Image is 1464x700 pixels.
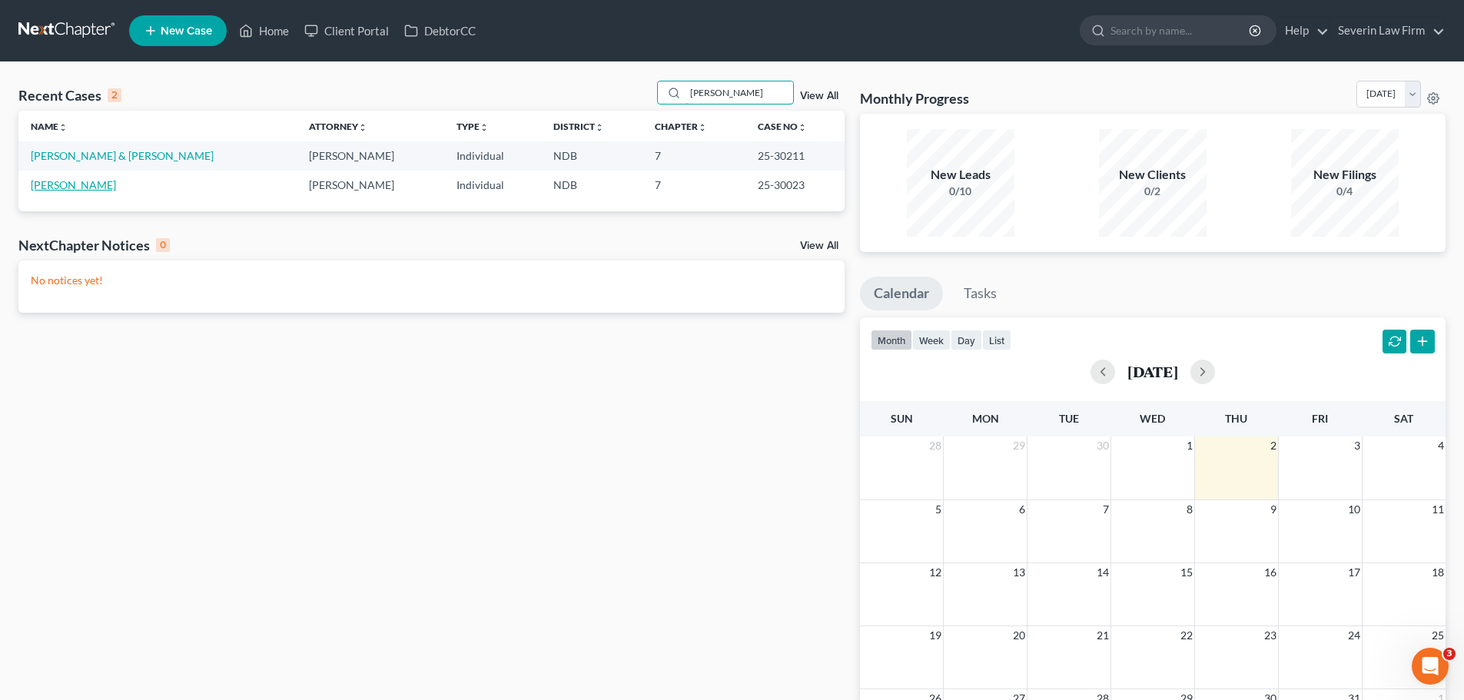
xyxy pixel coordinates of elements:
span: Sun [891,412,913,425]
a: Nameunfold_more [31,121,68,132]
span: 10 [1346,500,1362,519]
a: DebtorCC [397,17,483,45]
td: [PERSON_NAME] [297,171,444,199]
span: 21 [1095,626,1110,645]
span: Thu [1225,412,1247,425]
span: 7 [1101,500,1110,519]
td: 7 [642,141,745,170]
span: Sat [1394,412,1413,425]
div: 0 [156,238,170,252]
input: Search by name... [686,81,793,104]
iframe: Intercom live chat [1412,648,1449,685]
td: 7 [642,171,745,199]
span: 17 [1346,563,1362,582]
td: Individual [444,141,541,170]
div: Recent Cases [18,86,121,105]
a: Districtunfold_more [553,121,604,132]
a: Help [1277,17,1329,45]
td: NDB [541,171,642,199]
span: Mon [972,412,999,425]
span: 2 [1269,436,1278,455]
span: 19 [928,626,943,645]
div: 0/10 [907,184,1014,199]
i: unfold_more [595,123,604,132]
div: NextChapter Notices [18,236,170,254]
span: 15 [1179,563,1194,582]
span: Tue [1059,412,1079,425]
div: 2 [108,88,121,102]
td: NDB [541,141,642,170]
span: 29 [1011,436,1027,455]
button: list [982,330,1011,350]
span: 9 [1269,500,1278,519]
i: unfold_more [798,123,807,132]
span: Wed [1140,412,1165,425]
a: Client Portal [297,17,397,45]
span: 6 [1017,500,1027,519]
span: 23 [1263,626,1278,645]
h2: [DATE] [1127,363,1178,380]
div: 0/4 [1291,184,1399,199]
td: [PERSON_NAME] [297,141,444,170]
button: month [871,330,912,350]
span: 22 [1179,626,1194,645]
span: 4 [1436,436,1446,455]
a: Case Nounfold_more [758,121,807,132]
a: View All [800,241,838,251]
i: unfold_more [58,123,68,132]
i: unfold_more [358,123,367,132]
a: Home [231,17,297,45]
button: day [951,330,982,350]
span: 18 [1430,563,1446,582]
a: Attorneyunfold_more [309,121,367,132]
span: 11 [1430,500,1446,519]
div: New Filings [1291,166,1399,184]
span: 3 [1443,648,1456,660]
input: Search by name... [1110,16,1251,45]
a: Chapterunfold_more [655,121,707,132]
h3: Monthly Progress [860,89,969,108]
td: 25-30023 [745,171,845,199]
div: 0/2 [1099,184,1207,199]
span: 20 [1011,626,1027,645]
span: 28 [928,436,943,455]
span: 24 [1346,626,1362,645]
span: 30 [1095,436,1110,455]
i: unfold_more [480,123,489,132]
span: 14 [1095,563,1110,582]
i: unfold_more [698,123,707,132]
a: Tasks [950,277,1011,310]
td: 25-30211 [745,141,845,170]
a: Severin Law Firm [1330,17,1445,45]
td: Individual [444,171,541,199]
span: New Case [161,25,212,37]
div: New Clients [1099,166,1207,184]
button: week [912,330,951,350]
span: 1 [1185,436,1194,455]
p: No notices yet! [31,273,832,288]
a: [PERSON_NAME] [31,178,116,191]
span: 25 [1430,626,1446,645]
span: 8 [1185,500,1194,519]
span: 16 [1263,563,1278,582]
div: New Leads [907,166,1014,184]
a: View All [800,91,838,101]
span: Fri [1312,412,1328,425]
span: 5 [934,500,943,519]
a: Typeunfold_more [456,121,489,132]
a: Calendar [860,277,943,310]
span: 3 [1353,436,1362,455]
span: 13 [1011,563,1027,582]
span: 12 [928,563,943,582]
a: [PERSON_NAME] & [PERSON_NAME] [31,149,214,162]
